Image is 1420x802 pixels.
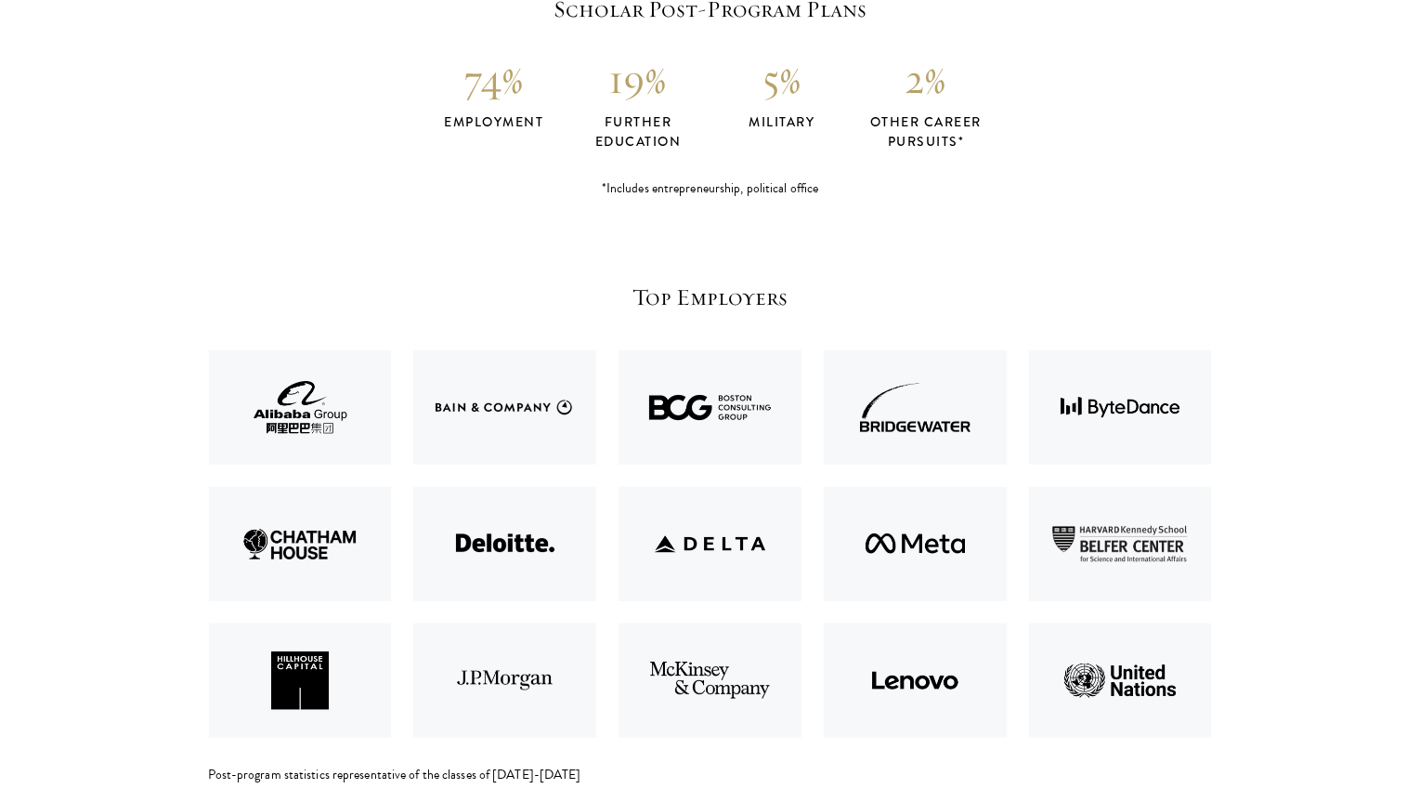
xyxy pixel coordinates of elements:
div: *Includes entrepreneurship, political office [209,179,1212,198]
h3: 5% [710,53,854,105]
h4: other career pursuits* [854,112,998,151]
h3: 2% [854,53,998,105]
h3: 19% [567,53,710,105]
h4: military [710,112,854,132]
h4: further education [567,112,710,151]
h3: 74% [423,53,567,105]
h5: Top Employers [209,282,1212,313]
h4: employment [423,112,567,132]
div: Post-program statistics representative of the classes of [DATE]-[DATE] [209,766,1212,784]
